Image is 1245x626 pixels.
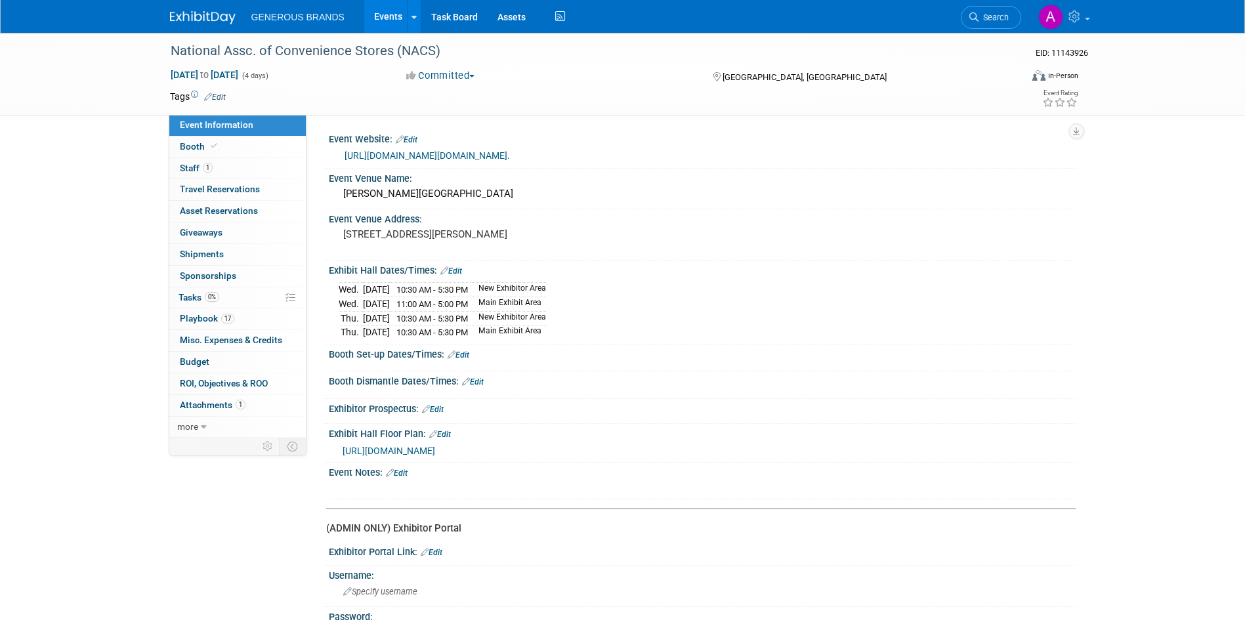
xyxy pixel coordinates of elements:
span: [DATE] [DATE] [170,69,239,81]
span: to [198,70,211,80]
span: Tasks [179,292,219,303]
span: Specify username [343,587,417,596]
span: Misc. Expenses & Credits [180,335,282,345]
span: (4 days) [241,72,268,80]
i: Booth reservation complete [211,142,217,150]
a: Giveaways [169,222,306,243]
a: Playbook17 [169,308,306,329]
a: Event Information [169,115,306,136]
pre: [STREET_ADDRESS][PERSON_NAME] [343,228,625,240]
td: Personalize Event Tab Strip [257,438,280,455]
span: Attachments [180,400,245,410]
span: ROI, Objectives & ROO [180,378,268,388]
div: Event Format [944,68,1079,88]
span: 10:30 AM - 5:30 PM [396,285,468,295]
span: Giveaways [180,227,222,238]
div: [PERSON_NAME][GEOGRAPHIC_DATA] [339,184,1066,204]
a: Edit [396,135,417,144]
span: 1 [236,400,245,409]
div: Event Rating [1042,90,1078,96]
a: Search [961,6,1021,29]
td: New Exhibitor Area [471,283,546,297]
div: Event Notes: [329,463,1076,480]
td: Wed. [339,297,363,312]
div: Event Venue Address: [329,209,1076,226]
a: ROI, Objectives & ROO [169,373,306,394]
div: Exhibitor Portal Link: [329,542,1076,559]
img: Format-Inperson.png [1032,70,1045,81]
a: more [169,417,306,438]
span: more [177,421,198,432]
span: Event Information [180,119,253,130]
span: Event ID: 11143926 [1036,48,1088,58]
img: Astrid Aguayo [1038,5,1063,30]
a: Edit [386,469,408,478]
span: 0% [205,292,219,302]
a: Edit [440,266,462,276]
a: Edit [462,377,484,386]
span: GENEROUS BRANDS [251,12,345,22]
span: 10:30 AM - 5:30 PM [396,314,468,323]
a: Attachments1 [169,395,306,416]
span: Booth [180,141,220,152]
span: Travel Reservations [180,184,260,194]
div: Booth Set-up Dates/Times: [329,344,1076,362]
span: 1 [203,163,213,173]
button: Committed [402,69,480,83]
a: Edit [421,548,442,557]
span: Asset Reservations [180,205,258,216]
span: [GEOGRAPHIC_DATA], [GEOGRAPHIC_DATA] [723,72,887,82]
div: Event Website: [329,129,1076,146]
a: Sponsorships [169,266,306,287]
img: ExhibitDay [170,11,236,24]
td: Wed. [339,283,363,297]
a: Budget [169,352,306,373]
td: [DATE] [363,325,390,339]
div: Event Venue Name: [329,169,1076,185]
td: Main Exhibit Area [471,297,546,312]
a: Booth [169,136,306,157]
div: Exhibit Hall Floor Plan: [329,424,1076,441]
a: Edit [448,350,469,360]
div: Booth Dismantle Dates/Times: [329,371,1076,388]
td: [DATE] [363,297,390,312]
a: Misc. Expenses & Credits [169,330,306,351]
td: Tags [170,90,226,103]
span: 10:30 AM - 5:30 PM [396,327,468,337]
a: [URL][DOMAIN_NAME] [343,446,435,456]
div: Username: [329,566,1076,582]
td: Thu. [339,325,363,339]
a: Travel Reservations [169,179,306,200]
span: 17 [221,314,234,323]
span: Playbook [180,313,234,323]
a: Tasks0% [169,287,306,308]
div: National Assc. of Convenience Stores (NACS) [166,39,1002,63]
a: Edit [422,405,444,414]
a: Shipments [169,244,306,265]
div: (ADMIN ONLY) Exhibitor Portal [326,522,1066,535]
td: Main Exhibit Area [471,325,546,339]
span: Staff [180,163,213,173]
td: Thu. [339,311,363,325]
a: [URL][DOMAIN_NAME][DOMAIN_NAME]. [345,150,510,161]
span: Shipments [180,249,224,259]
div: In-Person [1047,71,1078,81]
div: Password: [329,607,1076,623]
td: New Exhibitor Area [471,311,546,325]
a: Staff1 [169,158,306,179]
td: [DATE] [363,283,390,297]
a: Edit [204,93,226,102]
span: 11:00 AM - 5:00 PM [396,299,468,309]
td: Toggle Event Tabs [279,438,306,455]
a: Asset Reservations [169,201,306,222]
div: Exhibitor Prospectus: [329,399,1076,416]
a: Edit [429,430,451,439]
td: [DATE] [363,311,390,325]
span: Sponsorships [180,270,236,281]
div: Exhibit Hall Dates/Times: [329,261,1076,278]
span: Search [979,12,1009,22]
span: Budget [180,356,209,367]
